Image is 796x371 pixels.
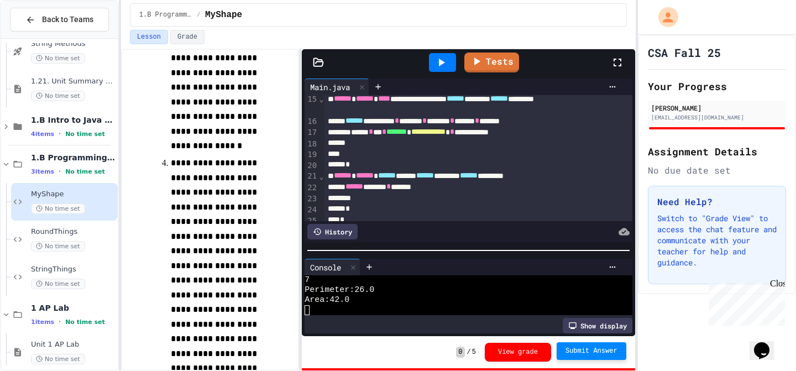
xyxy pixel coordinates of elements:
[305,160,318,171] div: 20
[305,259,360,275] div: Console
[704,279,785,326] iframe: chat widget
[305,205,318,216] div: 24
[31,265,116,274] span: StringThings
[31,115,116,125] span: 1.B Intro to Java (Practice)
[65,318,105,326] span: No time set
[31,39,116,49] span: String Methods
[65,130,105,138] span: No time set
[305,94,318,116] div: 15
[305,275,310,285] span: 7
[59,129,61,138] span: •
[467,348,471,357] span: /
[31,91,85,101] span: No time set
[648,45,721,60] h1: CSA Fall 25
[305,285,374,295] span: Perimeter:26.0
[307,224,358,239] div: History
[31,53,85,64] span: No time set
[318,95,324,103] span: Fold line
[205,8,242,22] span: MyShape
[31,303,116,313] span: 1 AP Lab
[305,295,349,305] span: Area:42.0
[750,327,785,360] iframe: chat widget
[31,190,116,199] span: MyShape
[305,127,318,138] div: 17
[657,195,777,208] h3: Need Help?
[4,4,76,70] div: Chat with us now!Close
[31,340,116,349] span: Unit 1 AP Lab
[31,279,85,289] span: No time set
[485,343,551,362] button: View grade
[305,79,369,95] div: Main.java
[59,317,61,326] span: •
[170,30,205,44] button: Grade
[648,144,786,159] h2: Assignment Details
[139,11,192,19] span: 1.B Programming Challenges
[130,30,168,44] button: Lesson
[31,130,54,138] span: 4 items
[651,113,783,122] div: [EMAIL_ADDRESS][DOMAIN_NAME]
[305,216,318,227] div: 25
[31,318,54,326] span: 1 items
[42,14,93,25] span: Back to Teams
[305,194,318,205] div: 23
[318,172,324,181] span: Fold line
[651,103,783,113] div: [PERSON_NAME]
[31,241,85,252] span: No time set
[647,4,681,30] div: My Account
[456,347,464,358] span: 0
[557,342,626,360] button: Submit Answer
[657,213,777,268] p: Switch to "Grade View" to access the chat feature and communicate with your teacher for help and ...
[31,354,85,364] span: No time set
[648,164,786,177] div: No due date set
[197,11,201,19] span: /
[31,227,116,237] span: RoundThings
[305,116,318,127] div: 16
[31,168,54,175] span: 3 items
[305,171,318,182] div: 21
[10,8,109,32] button: Back to Teams
[472,348,476,357] span: 5
[305,81,355,93] div: Main.java
[31,203,85,214] span: No time set
[305,149,318,160] div: 19
[305,262,347,273] div: Console
[65,168,105,175] span: No time set
[563,318,632,333] div: Show display
[648,79,786,94] h2: Your Progress
[464,53,519,72] a: Tests
[31,77,116,86] span: 1.21. Unit Summary 1b (1.7-1.15)
[59,167,61,176] span: •
[31,153,116,163] span: 1.B Programming Challenges
[305,139,318,150] div: 18
[305,182,318,194] div: 22
[565,347,617,356] span: Submit Answer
